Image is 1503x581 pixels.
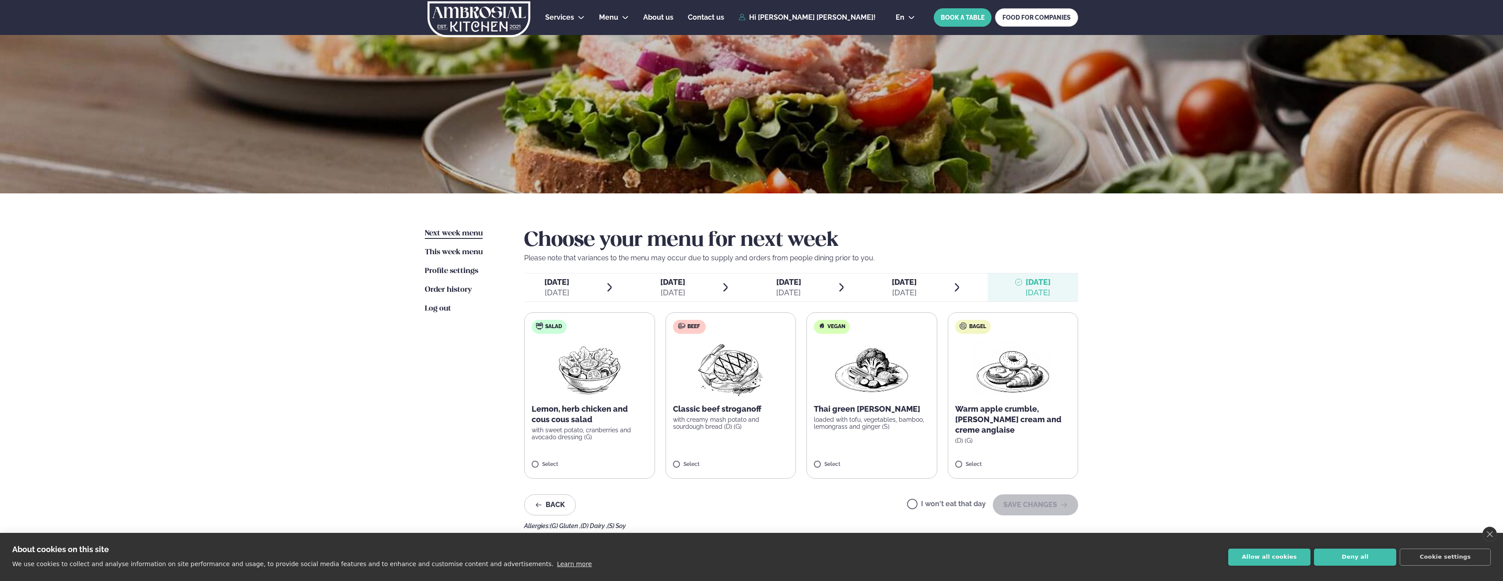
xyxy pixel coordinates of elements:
img: Croissant.png [974,341,1051,397]
button: SAVE CHANGES [993,494,1078,515]
span: Profile settings [425,267,478,275]
a: About us [643,12,673,23]
img: Salad.png [551,341,628,397]
h2: Choose your menu for next week [524,228,1078,253]
div: [DATE] [1026,287,1051,298]
span: Vegan [827,323,845,330]
p: with sweet potato, cranberries and avocado dressing (G) [532,427,648,441]
a: This week menu [425,247,483,258]
a: Learn more [557,560,592,567]
span: en [896,14,904,21]
a: Order history [425,285,472,295]
a: close [1482,527,1497,542]
span: [DATE] [660,277,685,287]
p: Classic beef stroganoff [673,404,789,414]
span: Contact us [688,13,724,21]
button: Deny all [1314,549,1396,566]
a: Menu [599,12,618,23]
img: bagle-new-16px.svg [960,322,967,329]
span: This week menu [425,248,483,256]
p: Please note that variances to the menu may occur due to supply and orders from people dining prio... [524,253,1078,263]
a: Services [545,12,574,23]
span: About us [643,13,673,21]
button: Allow all cookies [1228,549,1310,566]
div: Allergies: [524,522,1078,529]
div: [DATE] [660,287,685,298]
button: BOOK A TABLE [934,8,991,27]
span: (S) Soy [607,522,626,529]
span: Menu [599,13,618,21]
span: Services [545,13,574,21]
strong: About cookies on this site [12,545,109,554]
p: We use cookies to collect and analyse information on site performance and usage, to provide socia... [12,560,554,567]
img: salad.svg [536,322,543,329]
p: Thai green [PERSON_NAME] [814,404,930,414]
img: Beef-Meat.png [692,341,769,397]
p: loaded with tofu, vegetables, bamboo, lemongrass and ginger (S) [814,416,930,430]
a: FOOD FOR COMPANIES [995,8,1078,27]
span: Order history [425,286,472,294]
span: Salad [545,323,562,330]
a: Next week menu [425,228,483,239]
div: [DATE] [544,287,569,298]
a: Contact us [688,12,724,23]
p: Lemon, herb chicken and cous cous salad [532,404,648,425]
span: [DATE] [544,277,569,287]
span: [DATE] [776,277,801,287]
img: beef.svg [678,322,685,329]
span: Beef [687,323,700,330]
span: [DATE] [1026,277,1051,287]
img: logo [427,1,531,37]
p: (D) (G) [955,437,1071,444]
span: [DATE] [892,277,917,287]
button: Back [524,494,576,515]
span: (D) Dairy , [581,522,607,529]
button: Cookie settings [1400,549,1491,566]
div: [DATE] [892,287,917,298]
a: Profile settings [425,266,478,276]
span: Log out [425,305,451,312]
img: Vegan.png [833,341,910,397]
a: Log out [425,304,451,314]
p: with creamy mash potato and sourdough bread (D) (G) [673,416,789,430]
p: Warm apple crumble, [PERSON_NAME] cream and creme anglaise [955,404,1071,435]
span: (G) Gluten , [550,522,581,529]
div: [DATE] [776,287,801,298]
span: Next week menu [425,230,483,237]
img: Vegan.svg [818,322,825,329]
a: Hi [PERSON_NAME] [PERSON_NAME]! [739,14,876,21]
span: Bagel [969,323,986,330]
button: en [889,14,922,21]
